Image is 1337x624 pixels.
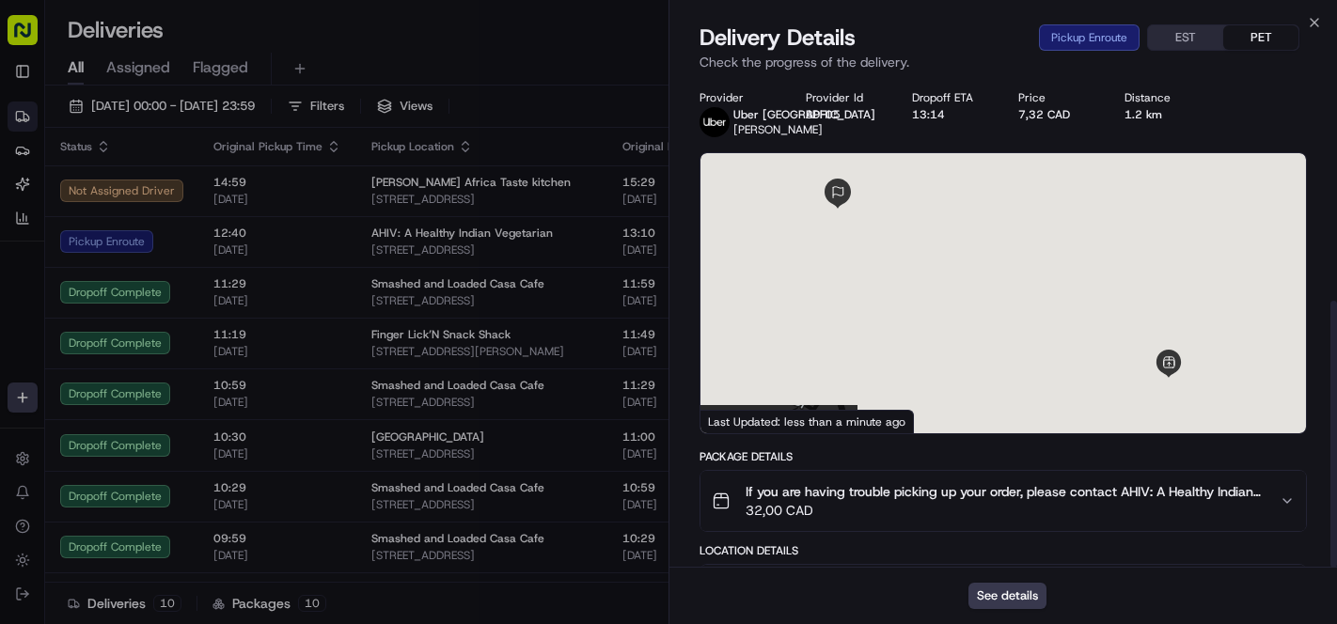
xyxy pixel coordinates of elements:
[1223,25,1298,50] button: PET
[1125,90,1201,105] div: Distance
[746,501,1265,520] span: 32,00 CAD
[806,107,841,122] button: BDF05
[1018,90,1094,105] div: Price
[700,449,1307,464] div: Package Details
[700,53,1307,71] p: Check the progress of the delivery.
[733,122,823,137] span: [PERSON_NAME]
[700,410,914,433] div: Last Updated: less than a minute ago
[746,482,1265,501] span: If you are having trouble picking up your order, please contact AHIV: A Healthy Indian Vegetarian...
[700,471,1306,531] button: If you are having trouble picking up your order, please contact AHIV: A Healthy Indian Vegetarian...
[912,107,988,122] div: 13:14
[733,107,875,122] span: Uber [GEOGRAPHIC_DATA]
[806,90,882,105] div: Provider Id
[1018,107,1094,122] div: 7,32 CAD
[700,107,730,137] img: uber-new-logo.jpeg
[1148,25,1223,50] button: EST
[700,23,856,53] span: Delivery Details
[912,90,988,105] div: Dropoff ETA
[700,543,1307,558] div: Location Details
[700,90,776,105] div: Provider
[1125,107,1201,122] div: 1.2 km
[968,583,1046,609] button: See details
